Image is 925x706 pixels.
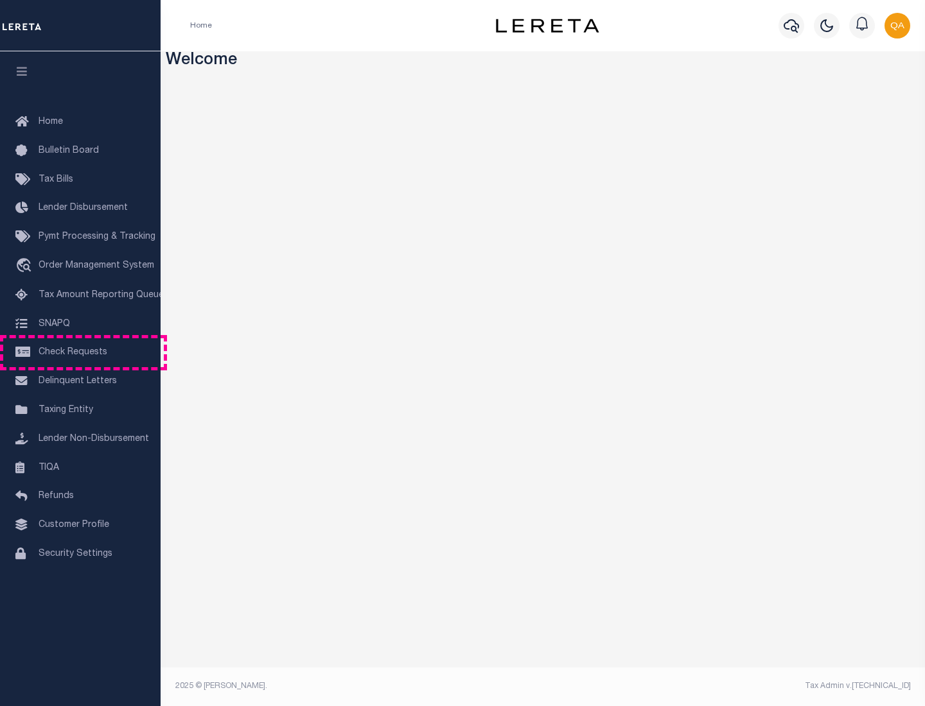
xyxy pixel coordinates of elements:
[39,435,149,443] span: Lender Non-Disbursement
[885,13,910,39] img: svg+xml;base64,PHN2ZyB4bWxucz0iaHR0cDovL3d3dy53My5vcmcvMjAwMC9zdmciIHBvaW50ZXItZXZlbnRzPSJub25lIi...
[39,291,164,300] span: Tax Amount Reporting Queue
[39,319,70,328] span: SNAPQ
[39,175,73,184] span: Tax Bills
[39,117,63,126] span: Home
[39,232,155,241] span: Pymt Processing & Tracking
[39,549,112,558] span: Security Settings
[39,146,99,155] span: Bulletin Board
[190,20,212,31] li: Home
[39,463,59,472] span: TIQA
[39,377,117,386] span: Delinquent Letters
[166,51,921,71] h3: Welcome
[39,261,154,270] span: Order Management System
[39,348,107,357] span: Check Requests
[39,406,93,415] span: Taxing Entity
[496,19,599,33] img: logo-dark.svg
[39,492,74,501] span: Refunds
[15,258,36,275] i: travel_explore
[39,203,128,212] span: Lender Disbursement
[166,680,543,692] div: 2025 © [PERSON_NAME].
[552,680,911,692] div: Tax Admin v.[TECHNICAL_ID]
[39,521,109,529] span: Customer Profile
